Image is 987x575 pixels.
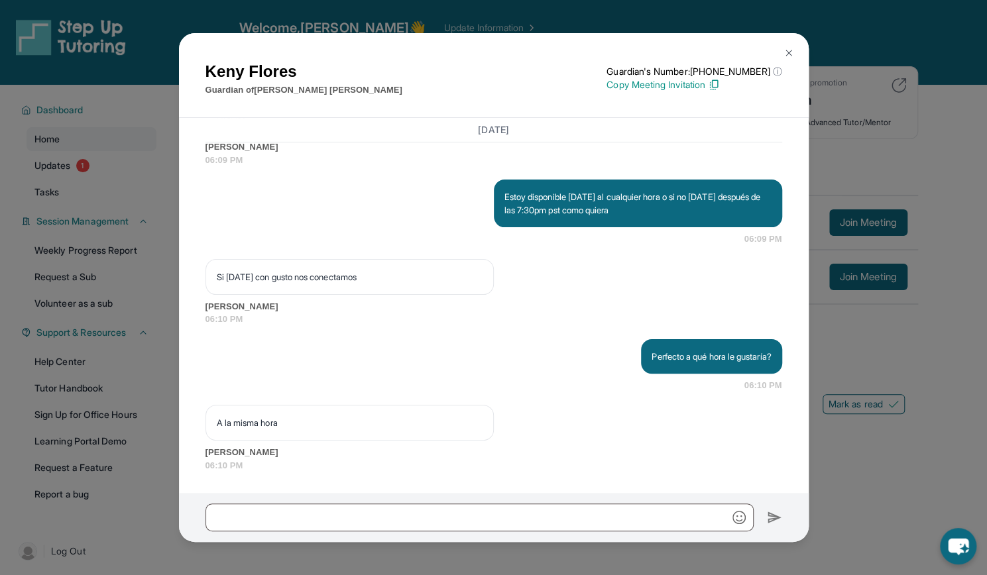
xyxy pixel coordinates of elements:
[205,459,782,472] span: 06:10 PM
[217,270,483,284] p: Si [DATE] con gusto nos conectamos
[784,48,794,58] img: Close Icon
[205,154,782,167] span: 06:09 PM
[205,123,782,136] h3: [DATE]
[708,79,720,91] img: Copy Icon
[205,83,402,97] p: Guardian of [PERSON_NAME] [PERSON_NAME]
[732,511,746,524] img: Emoji
[205,300,782,313] span: [PERSON_NAME]
[205,313,782,326] span: 06:10 PM
[504,190,772,217] p: Estoy disponible [DATE] al cualquier hora o si no [DATE] después de las 7:30pm pst como quiera
[205,140,782,154] span: [PERSON_NAME]
[205,60,402,83] h1: Keny Flores
[744,379,782,392] span: 06:10 PM
[652,350,771,363] p: Perfecto a qué hora le gustaría?
[607,65,782,78] p: Guardian's Number: [PHONE_NUMBER]
[205,446,782,459] span: [PERSON_NAME]
[744,233,782,246] span: 06:09 PM
[767,509,782,525] img: Send icon
[607,78,782,91] p: Copy Meeting Invitation
[217,416,483,429] p: A la misma hora
[772,65,782,78] span: ⓘ
[940,528,976,564] button: chat-button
